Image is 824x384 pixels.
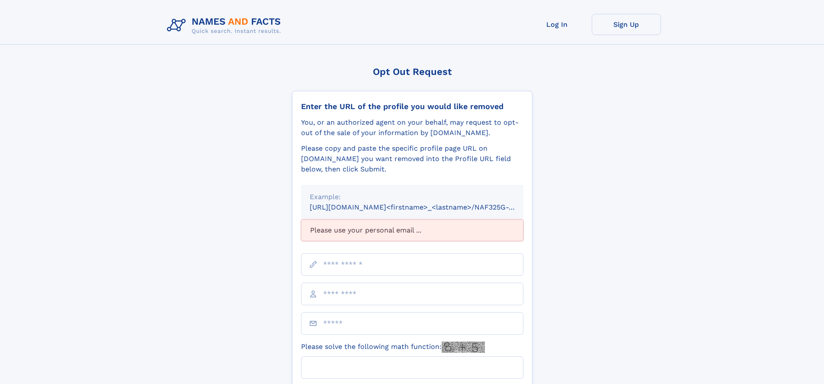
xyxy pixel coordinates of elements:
div: Opt Out Request [292,66,532,77]
div: You, or an authorized agent on your behalf, may request to opt-out of the sale of your informatio... [301,117,523,138]
div: Example: [310,192,515,202]
a: Log In [523,14,592,35]
div: Please copy and paste the specific profile page URL on [DOMAIN_NAME] you want removed into the Pr... [301,143,523,174]
small: [URL][DOMAIN_NAME]<firstname>_<lastname>/NAF325G-xxxxxxxx [310,203,540,211]
img: Logo Names and Facts [164,14,288,37]
a: Sign Up [592,14,661,35]
label: Please solve the following math function: [301,342,485,353]
div: Please use your personal email ... [301,219,523,241]
div: Enter the URL of the profile you would like removed [301,102,523,111]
